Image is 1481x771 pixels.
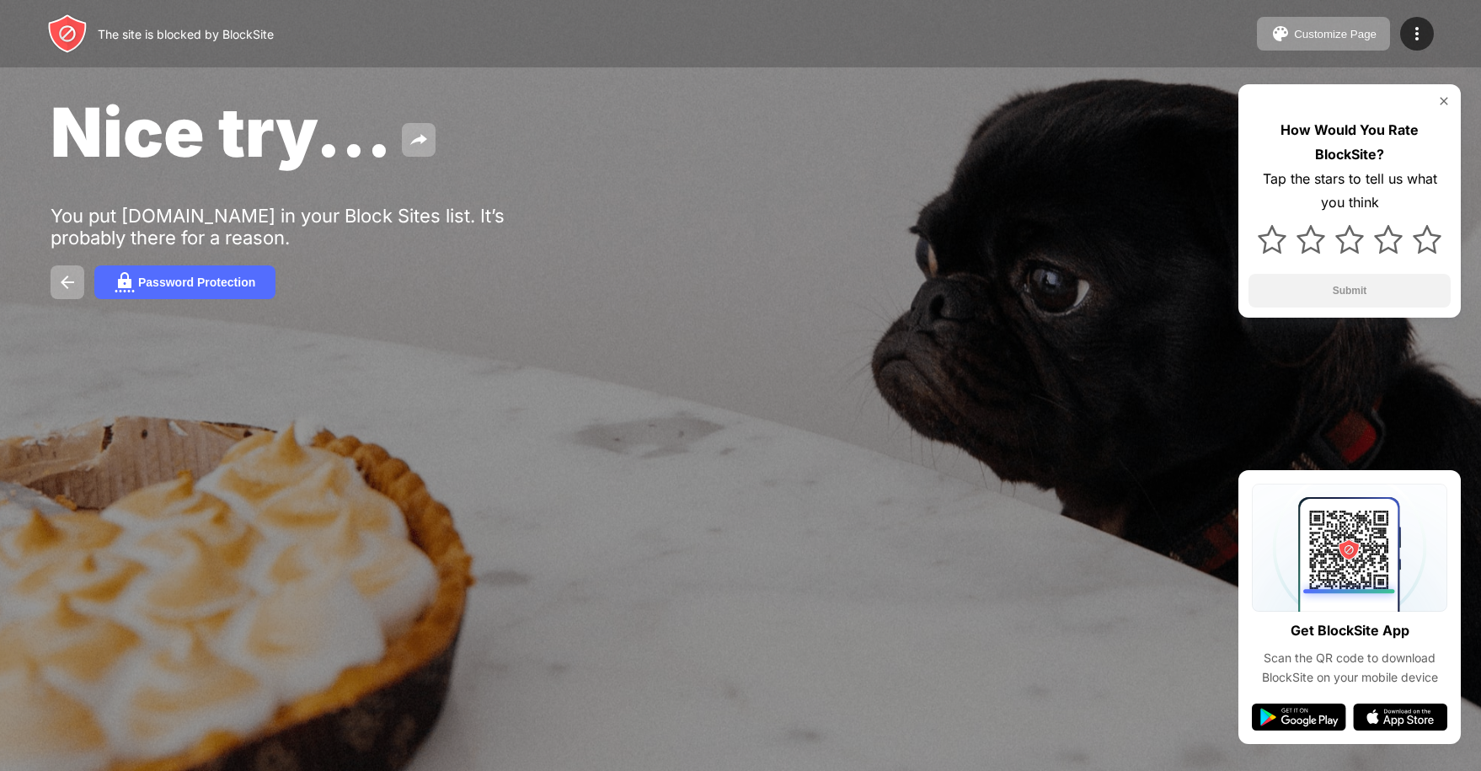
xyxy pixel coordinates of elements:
img: share.svg [409,130,429,150]
img: google-play.svg [1252,704,1346,731]
img: app-store.svg [1353,704,1447,731]
button: Customize Page [1257,17,1390,51]
img: back.svg [57,272,78,292]
img: star.svg [1374,225,1403,254]
img: star.svg [1335,225,1364,254]
div: Password Protection [138,276,255,289]
div: How Would You Rate BlockSite? [1248,118,1451,167]
div: You put [DOMAIN_NAME] in your Block Sites list. It’s probably there for a reason. [51,205,571,249]
img: password.svg [115,272,135,292]
img: star.svg [1297,225,1325,254]
img: star.svg [1258,225,1286,254]
img: qrcode.svg [1252,484,1447,612]
button: Password Protection [94,265,275,299]
img: menu-icon.svg [1407,24,1427,44]
div: Tap the stars to tell us what you think [1248,167,1451,216]
img: star.svg [1413,225,1441,254]
img: header-logo.svg [47,13,88,54]
div: The site is blocked by BlockSite [98,27,274,41]
img: pallet.svg [1270,24,1291,44]
img: rate-us-close.svg [1437,94,1451,108]
span: Nice try... [51,91,392,173]
div: Scan the QR code to download BlockSite on your mobile device [1252,649,1447,687]
div: Customize Page [1294,28,1377,40]
button: Submit [1248,274,1451,308]
div: Get BlockSite App [1291,618,1409,643]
